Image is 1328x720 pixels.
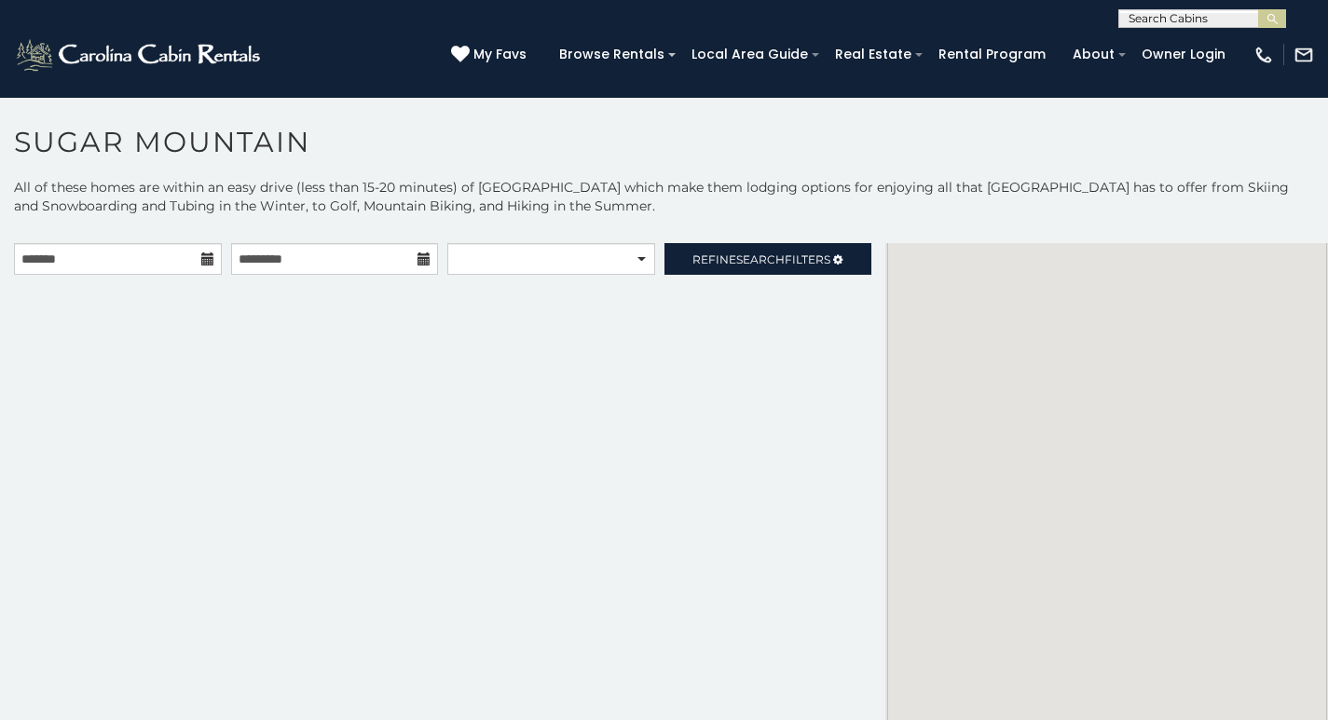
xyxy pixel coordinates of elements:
[14,36,266,74] img: White-1-2.png
[451,45,531,65] a: My Favs
[664,243,872,275] a: RefineSearchFilters
[1294,45,1314,65] img: mail-regular-white.png
[682,40,817,69] a: Local Area Guide
[692,252,830,266] span: Refine Filters
[1132,40,1235,69] a: Owner Login
[826,40,921,69] a: Real Estate
[1063,40,1124,69] a: About
[1253,45,1274,65] img: phone-regular-white.png
[473,45,527,64] span: My Favs
[550,40,674,69] a: Browse Rentals
[736,252,785,266] span: Search
[929,40,1055,69] a: Rental Program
